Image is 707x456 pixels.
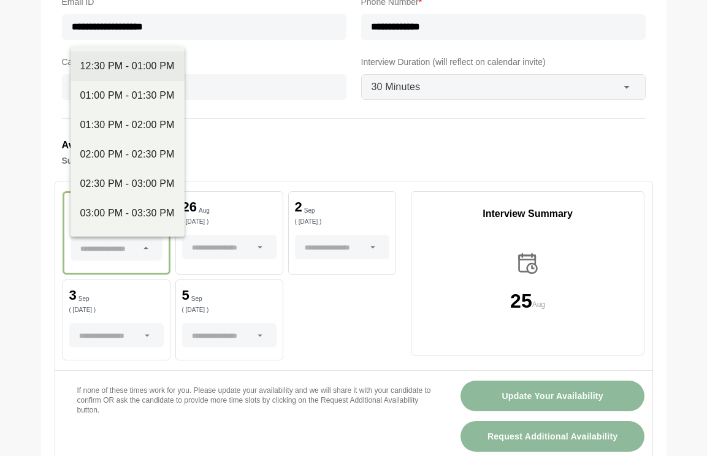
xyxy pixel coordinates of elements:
p: Interview Summary [411,207,644,221]
img: calender [515,251,541,276]
h4: Suggested Timeslots [62,153,646,168]
h3: Availability [62,137,646,153]
p: 2 [295,200,302,214]
button: Update Your Availability [461,381,645,411]
div: 01:30 PM - 02:00 PM [80,118,175,132]
p: Sep [304,208,315,214]
div: 01:00 PM - 01:30 PM [80,88,175,103]
p: Sep [191,296,202,302]
div: 03:30 PM - 04:00 PM [80,235,175,250]
p: 3 [69,289,77,302]
p: 25 [510,291,532,311]
div: 02:30 PM - 03:00 PM [80,177,175,191]
p: ( [DATE] ) [295,219,389,225]
div: 03:00 PM - 03:30 PM [80,206,175,221]
button: Request Additional Availability [461,421,645,452]
div: 02:00 PM - 02:30 PM [80,147,175,162]
label: Interview Duration (will reflect on calendar invite) [361,55,646,69]
p: Sep [78,296,90,302]
label: Candidate's Timezone [62,55,346,69]
span: 30 Minutes [372,79,421,95]
p: Aug [532,298,545,311]
p: 5 [182,289,189,302]
p: ( [DATE] ) [69,307,164,313]
p: 26 [182,200,197,214]
p: If none of these times work for you. Please update your availability and we will share it with yo... [77,386,431,415]
p: ( [DATE] ) [182,307,277,313]
p: ( [DATE] ) [182,219,277,225]
div: 12:30 PM - 01:00 PM [80,59,175,74]
p: Aug [199,208,210,214]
